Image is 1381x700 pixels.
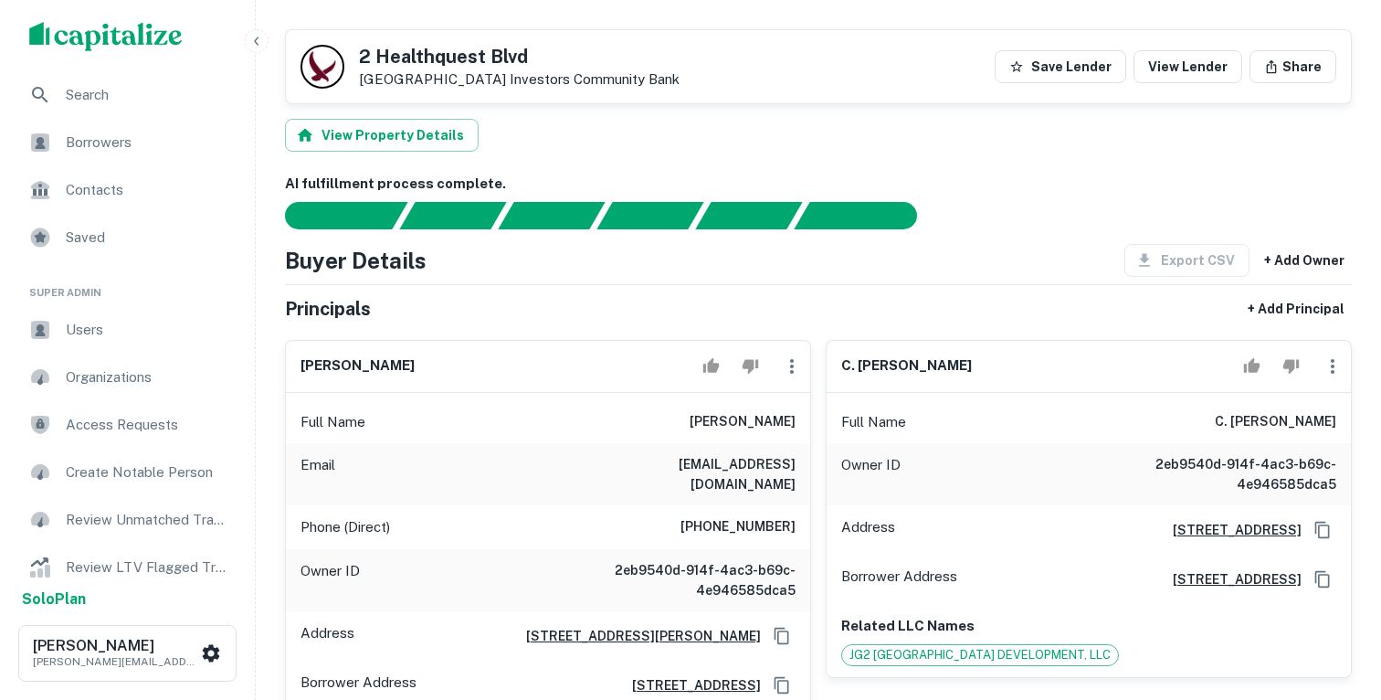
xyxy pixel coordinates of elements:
[300,516,390,538] p: Phone (Direct)
[1257,244,1352,277] button: + Add Owner
[66,366,229,388] span: Organizations
[1249,50,1336,83] button: Share
[300,560,360,600] p: Owner ID
[66,414,229,436] span: Access Requests
[66,461,229,483] span: Create Notable Person
[15,216,240,260] a: Saved
[734,348,766,385] button: Reject
[15,546,240,589] a: Review LTV Flagged Transactions
[22,590,86,608] strong: Solo Plan
[1117,454,1336,494] h6: 2eb9540d-914f-4ac3-b69c-4e946585dca5
[15,403,240,447] a: Access Requests
[15,168,240,212] a: Contacts
[1275,348,1307,385] button: Reject
[841,355,972,377] h6: c. [PERSON_NAME]
[1215,411,1336,433] h6: c. [PERSON_NAME]
[15,498,240,542] a: Review Unmatched Transactions
[510,71,680,87] a: Investors Community Bank
[359,48,680,66] h5: 2 Healthquest Blvd
[66,179,229,201] span: Contacts
[995,50,1126,83] button: Save Lender
[300,672,416,699] p: Borrower Address
[1290,554,1381,642] iframe: Chat Widget
[66,227,229,249] span: Saved
[768,672,796,699] button: Copy Address
[285,174,1352,195] h6: AI fulfillment process complete.
[576,560,796,600] h6: 2eb9540d-914f-4ac3-b69c-4e946585dca5
[841,454,901,494] p: Owner ID
[841,615,1336,637] p: Related LLC Names
[576,454,796,494] h6: [EMAIL_ADDRESS][DOMAIN_NAME]
[285,295,371,323] h5: Principals
[399,202,506,229] div: Your request is received and processing...
[66,509,229,531] span: Review Unmatched Transactions
[842,646,1118,664] span: JG2 [GEOGRAPHIC_DATA] DEVELOPMENT, LLC
[15,355,240,399] a: Organizations
[841,516,895,544] p: Address
[795,202,939,229] div: AI fulfillment process complete.
[1133,50,1242,83] a: View Lender
[300,411,365,433] p: Full Name
[33,653,197,670] p: [PERSON_NAME][EMAIL_ADDRESS][DOMAIN_NAME]
[15,121,240,164] a: Borrowers
[841,411,906,433] p: Full Name
[22,589,86,610] a: SoloPlan
[300,355,415,377] h6: [PERSON_NAME]
[359,71,680,88] p: [GEOGRAPHIC_DATA]
[1236,348,1268,385] button: Accept
[285,244,427,277] h4: Buyer Details
[263,202,400,229] div: Sending borrower request to AI...
[617,675,761,695] a: [STREET_ADDRESS]
[15,451,240,494] a: Create Notable Person
[1158,569,1302,589] a: [STREET_ADDRESS]
[511,626,761,646] a: [STREET_ADDRESS][PERSON_NAME]
[768,622,796,650] button: Copy Address
[18,625,237,682] button: [PERSON_NAME][PERSON_NAME][EMAIL_ADDRESS][DOMAIN_NAME]
[695,348,727,385] button: Accept
[15,308,240,352] a: Users
[33,639,197,653] h6: [PERSON_NAME]
[66,557,229,578] span: Review LTV Flagged Transactions
[66,84,229,106] span: Search
[498,202,605,229] div: Documents found, AI parsing details...
[841,566,957,593] p: Borrower Address
[1240,292,1352,325] button: + Add Principal
[690,411,796,433] h6: [PERSON_NAME]
[15,263,240,308] li: Super Admin
[1309,516,1336,544] button: Copy Address
[66,132,229,154] span: Borrowers
[1158,520,1302,540] a: [STREET_ADDRESS]
[300,622,354,650] p: Address
[695,202,802,229] div: Principals found, still searching for contact information. This may take time...
[596,202,703,229] div: Principals found, AI now looking for contact information...
[29,22,183,51] img: capitalize-logo.png
[15,73,240,117] a: Search
[300,454,335,494] p: Email
[285,119,479,152] button: View Property Details
[680,516,796,538] h6: [PHONE_NUMBER]
[66,319,229,341] span: Users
